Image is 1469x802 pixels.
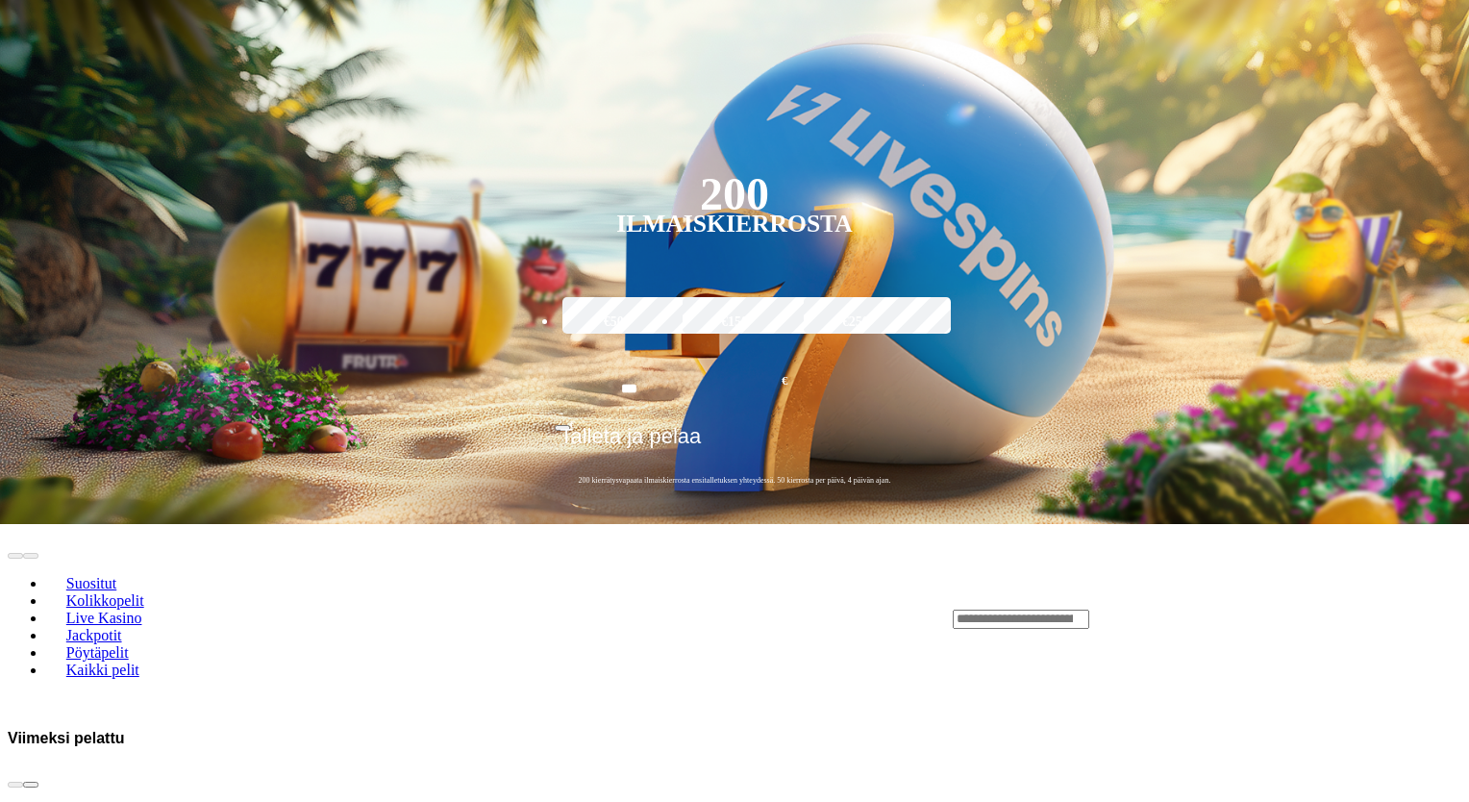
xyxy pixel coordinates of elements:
button: prev slide [8,782,23,788]
span: Jackpotit [59,627,130,643]
span: Pöytäpelit [59,644,137,661]
label: €50 [558,294,670,350]
a: Jackpotit [46,621,141,650]
span: Live Kasino [59,610,150,626]
span: 200 kierrätysvapaata ilmaiskierrosta ensitalletuksen yhteydessä. 50 kierrosta per päivä, 4 päivän... [555,475,915,486]
div: 200 [700,183,769,206]
button: Talleta ja pelaa [555,423,915,464]
label: €150 [678,294,790,350]
input: Search [953,610,1089,629]
button: prev slide [8,553,23,559]
a: Live Kasino [46,604,162,633]
span: Kolikkopelit [59,592,152,609]
span: Talleta ja pelaa [560,424,702,463]
span: € [570,418,576,430]
div: Ilmaiskierrosta [616,213,853,236]
button: next slide [23,553,38,559]
button: next slide [23,782,38,788]
a: Suositut [46,569,137,598]
a: Pöytäpelit [46,639,148,667]
span: Suositut [59,575,124,591]
label: €250 [799,294,911,350]
span: Kaikki pelit [59,662,147,678]
nav: Lobby [8,542,914,694]
a: Kaikki pelit [46,656,160,685]
header: Lobby [8,524,1461,713]
h3: Viimeksi pelattu [8,729,125,747]
a: Kolikkopelit [46,587,163,615]
span: € [782,372,787,390]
